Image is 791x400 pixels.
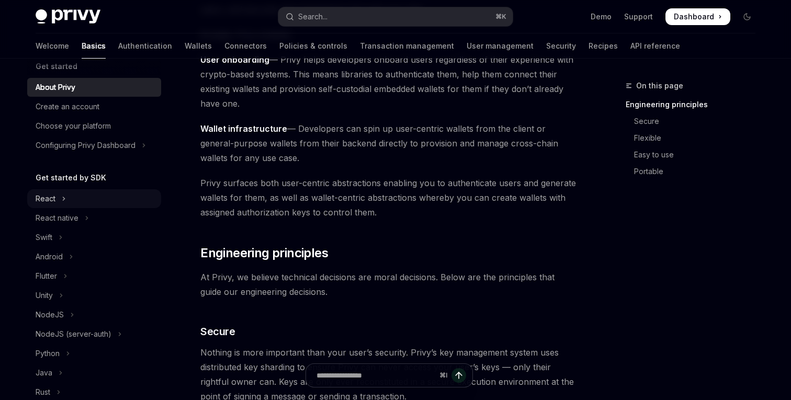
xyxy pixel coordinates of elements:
a: User management [467,33,534,59]
a: Engineering principles [626,96,764,113]
button: Toggle Swift section [27,228,161,247]
span: At Privy, we believe technical decisions are moral decisions. Below are the principles that guide... [200,270,578,299]
button: Toggle Unity section [27,286,161,305]
div: React [36,192,55,205]
button: Toggle NodeJS section [27,305,161,324]
span: — Privy helps developers onboard users regardless of their experience with crypto-based systems. ... [200,52,578,111]
div: Create an account [36,100,99,113]
div: Python [36,347,60,360]
button: Toggle NodeJS (server-auth) section [27,325,161,344]
div: NodeJS (server-auth) [36,328,111,340]
a: Easy to use [626,146,764,163]
a: Portable [626,163,764,180]
button: Toggle Configuring Privy Dashboard section [27,136,161,155]
span: Privy surfaces both user-centric abstractions enabling you to authenticate users and generate wal... [200,176,578,220]
span: Engineering principles [200,245,328,261]
div: Swift [36,231,52,244]
a: Wallets [185,33,212,59]
div: Search... [298,10,327,23]
button: Toggle Python section [27,344,161,363]
button: Send message [451,368,466,383]
a: About Privy [27,78,161,97]
a: Welcome [36,33,69,59]
a: Support [624,12,653,22]
div: Configuring Privy Dashboard [36,139,135,152]
a: Flexible [626,130,764,146]
button: Toggle Java section [27,363,161,382]
a: Demo [591,12,612,22]
div: React native [36,212,78,224]
button: Toggle React native section [27,209,161,227]
img: dark logo [36,9,100,24]
button: Toggle Flutter section [27,267,161,285]
div: Choose your platform [36,120,111,132]
span: ⌘ K [495,13,506,21]
a: Connectors [224,33,267,59]
div: About Privy [36,81,75,94]
a: Recipes [589,33,618,59]
strong: User onboarding [200,54,269,65]
a: Dashboard [665,8,730,25]
div: NodeJS [36,308,64,321]
span: — Developers can spin up user-centric wallets from the client or general-purpose wallets from the... [200,121,578,165]
a: Choose your platform [27,117,161,135]
input: Ask a question... [317,364,435,387]
span: On this page [636,79,683,92]
a: Transaction management [360,33,454,59]
a: Create an account [27,97,161,116]
a: Authentication [118,33,172,59]
a: Security [546,33,576,59]
div: Java [36,367,52,379]
button: Toggle React section [27,189,161,208]
a: API reference [630,33,680,59]
div: Android [36,250,63,263]
div: Rust [36,386,50,398]
a: Basics [82,33,106,59]
button: Toggle dark mode [739,8,755,25]
button: Toggle Android section [27,247,161,266]
div: Unity [36,289,53,302]
a: Secure [626,113,764,130]
span: Secure [200,324,235,339]
button: Open search [278,7,513,26]
div: Flutter [36,270,57,282]
h5: Get started by SDK [36,172,106,184]
span: Dashboard [674,12,714,22]
strong: Wallet infrastructure [200,123,287,134]
a: Policies & controls [279,33,347,59]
